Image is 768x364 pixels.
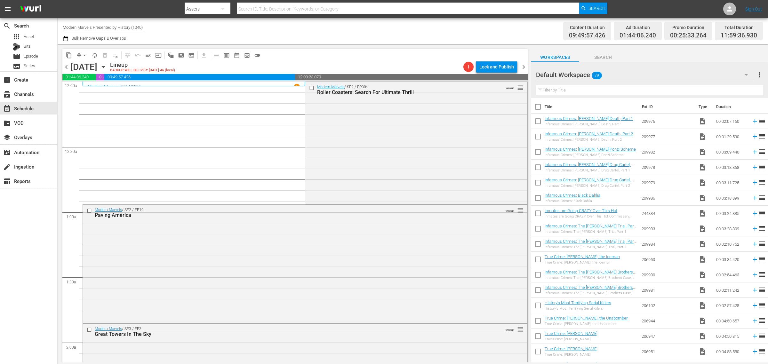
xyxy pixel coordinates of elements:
[110,50,120,60] span: Clear Lineup
[176,50,186,60] span: Create Search Block
[620,23,656,32] div: Ad Duration
[699,317,706,325] span: Video
[520,63,528,71] span: chevron_right
[758,271,766,278] span: reorder
[758,148,766,155] span: reorder
[721,23,757,32] div: Total Duration
[714,114,749,129] td: 00:02:07.160
[758,240,766,248] span: reorder
[517,84,524,91] span: reorder
[620,32,656,39] span: 01:44:06.240
[95,208,491,218] div: / SE2 / EP19:
[745,6,762,12] a: Sign Out
[145,52,151,59] span: menu_open
[639,175,696,190] td: 209979
[132,84,141,89] p: EP34
[545,230,636,234] div: Infamous Crimes: The [PERSON_NAME] Trial, Part 1
[13,43,20,51] div: Bits
[209,49,221,61] span: Day Calendar View
[699,225,706,233] span: Video
[188,52,195,59] span: subtitles_outlined
[714,236,749,252] td: 00:02:10.752
[758,225,766,232] span: reorder
[751,348,758,355] svg: Add to Schedule
[252,50,262,60] span: 24 hours Lineup View is OFF
[13,62,20,70] span: Series
[62,63,70,71] span: chevron_left
[545,291,636,295] div: Infamous Crimes: The [PERSON_NAME] Brothers Case, Part 2
[545,178,633,187] a: Infamous Crimes: [PERSON_NAME] Drug Cartel, Part 2
[639,236,696,252] td: 209984
[579,53,627,61] span: Search
[178,52,184,59] span: pageview_outlined
[24,43,31,50] span: Bits
[714,313,749,328] td: 00:04:50.657
[545,254,620,259] a: True Crime: [PERSON_NAME], the Iceman
[545,193,600,198] a: Infamous Crimes: Black Dahlia
[15,2,46,17] img: ans4CAIJ8jUAAAAAAAAAAAAAAAAAAAAAAAAgQb4GAAAAAAAAAAAAAAAAAAAAAAAAJMjXAAAAAAAAAAAAAAAAAAAAAAAAgAT5G...
[639,129,696,144] td: 209977
[699,179,706,186] span: Video
[24,53,38,59] span: Episode
[517,207,524,213] button: reorder
[751,118,758,125] svg: Add to Schedule
[639,282,696,298] td: 209981
[758,178,766,186] span: reorder
[232,50,242,60] span: Month Calendar View
[545,239,636,249] a: Infamous Crimes: The [PERSON_NAME] Trial, Part 2
[751,225,758,232] svg: Add to Schedule
[639,328,696,344] td: 206947
[751,256,758,263] svg: Add to Schedule
[670,23,707,32] div: Promo Duration
[3,149,11,156] span: Automation
[234,52,240,59] span: date_range_outlined
[699,210,706,217] span: Video
[714,328,749,344] td: 00:04:50.815
[758,332,766,340] span: reorder
[699,332,706,340] span: Video
[639,252,696,267] td: 206950
[699,194,706,202] span: Video
[545,131,633,136] a: Infamous Crimes: [PERSON_NAME] Death, Part 2
[751,194,758,202] svg: Add to Schedule
[545,98,638,116] th: Title
[463,64,474,69] span: 1
[70,36,126,41] span: Bulk Remove Gaps & Overlaps
[758,301,766,309] span: reorder
[3,163,11,171] span: Ingestion
[95,208,122,212] a: Modern Marvels
[588,3,605,14] span: Search
[196,49,209,61] span: Download as CSV
[3,22,11,30] span: Search
[545,285,636,295] a: Infamous Crimes: The [PERSON_NAME] Brothers Case, Part 2
[639,114,696,129] td: 209976
[758,209,766,217] span: reorder
[545,224,636,233] a: Infamous Crimes: The [PERSON_NAME] Trial, Part 1
[531,53,579,61] span: Workspaces
[296,84,298,89] p: 1
[751,241,758,248] svg: Add to Schedule
[569,23,605,32] div: Content Duration
[639,344,696,359] td: 206951
[695,98,712,116] th: Type
[758,117,766,125] span: reorder
[545,337,597,341] div: True Crime: [PERSON_NAME]
[714,175,749,190] td: 00:03:11.725
[545,116,633,121] a: Infamous Crimes: [PERSON_NAME] Death, Part 1
[223,52,230,59] span: calendar_view_week_outlined
[714,282,749,298] td: 00:02:11.242
[751,302,758,309] svg: Add to Schedule
[317,85,344,89] a: Modern Marvels
[751,271,758,278] svg: Add to Schedule
[3,178,11,185] span: Reports
[545,245,636,249] div: Infamous Crimes: The [PERSON_NAME] Trial, Part 2
[506,84,514,89] span: VARIANT
[545,300,611,305] a: History's Most Terrifying Serial Killers
[699,148,706,156] span: Video
[104,74,295,80] span: 09:49:57.426
[3,134,11,141] span: Overlays
[712,98,751,116] th: Duration
[545,260,620,265] div: True Crime: [PERSON_NAME], the Iceman
[699,348,706,355] span: Video
[699,256,706,263] span: Video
